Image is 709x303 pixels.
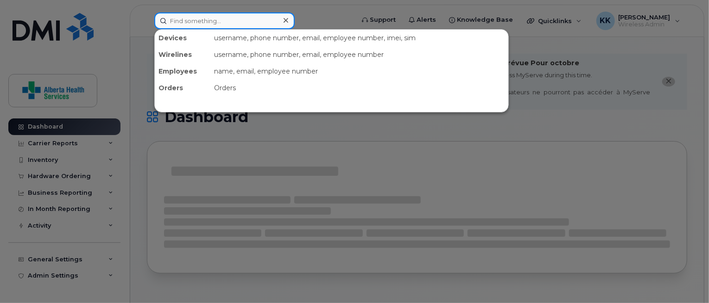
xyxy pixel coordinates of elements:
div: Orders [210,80,508,96]
div: username, phone number, email, employee number [210,46,508,63]
div: Orders [155,80,210,96]
div: username, phone number, email, employee number, imei, sim [210,30,508,46]
div: Wirelines [155,46,210,63]
div: Employees [155,63,210,80]
div: Devices [155,30,210,46]
div: name, email, employee number [210,63,508,80]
